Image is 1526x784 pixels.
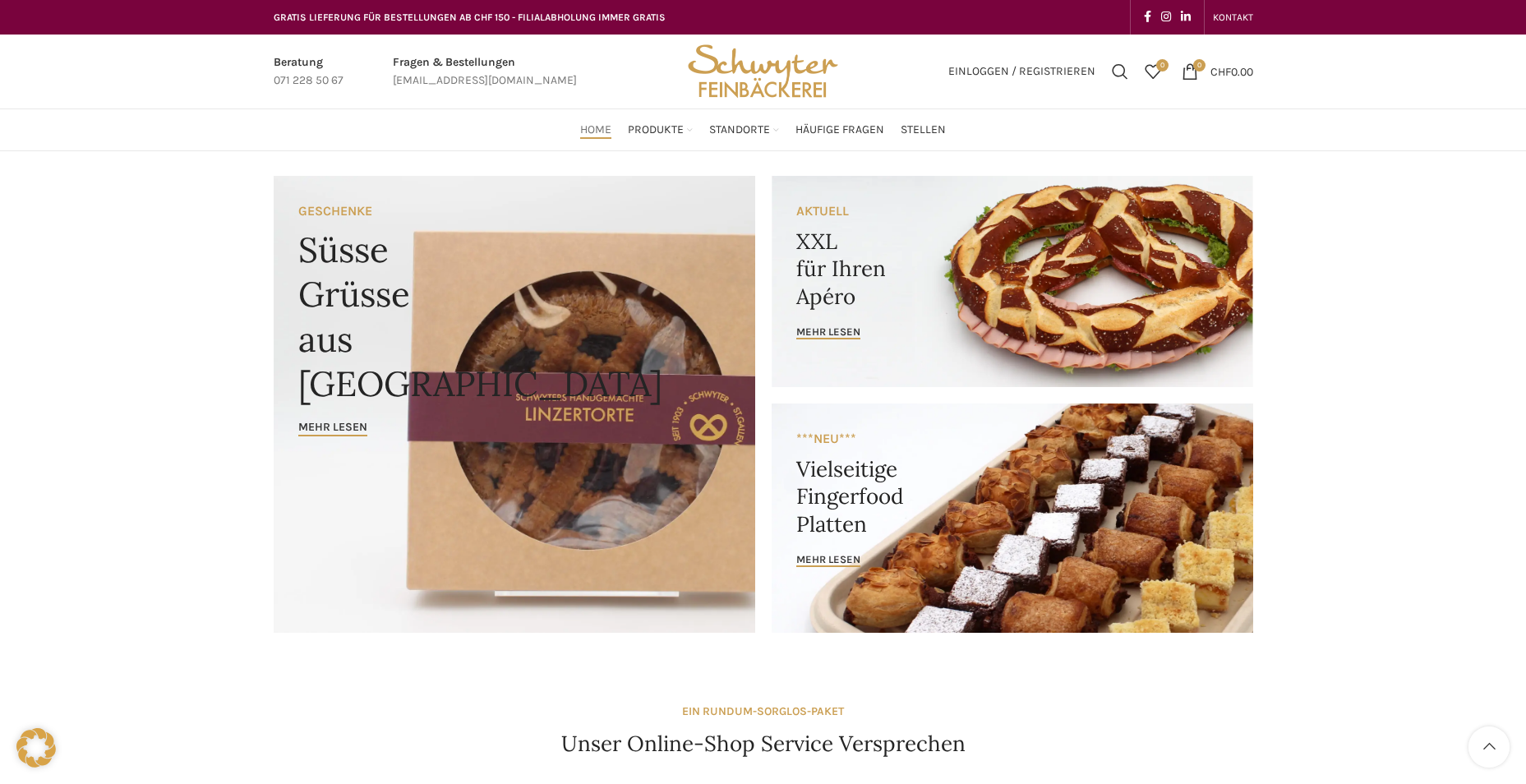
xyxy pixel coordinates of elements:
[274,176,755,633] a: Banner link
[948,66,1095,77] span: Einloggen / Registrieren
[561,729,966,759] h4: Unser Online-Shop Service Versprechen
[1104,55,1136,88] a: Suchen
[274,53,343,90] a: Infobox link
[1210,64,1253,78] bdi: 0.00
[709,113,779,146] a: Standorte
[1210,64,1231,78] span: CHF
[1139,6,1156,29] a: Facebook social link
[901,122,946,138] span: Stellen
[682,704,844,718] strong: EIN RUNDUM-SORGLOS-PAKET
[274,12,666,23] span: GRATIS LIEFERUNG FÜR BESTELLUNGEN AB CHF 150 - FILIALABHOLUNG IMMER GRATIS
[628,122,684,138] span: Produkte
[795,122,884,138] span: Häufige Fragen
[1136,55,1169,88] div: Meine Wunschliste
[795,113,884,146] a: Häufige Fragen
[772,176,1253,387] a: Banner link
[580,122,611,138] span: Home
[1176,6,1196,29] a: Linkedin social link
[1173,55,1261,88] a: 0 CHF0.00
[901,113,946,146] a: Stellen
[1193,59,1206,71] span: 0
[1156,6,1176,29] a: Instagram social link
[1468,726,1510,768] a: Scroll to top button
[580,113,611,146] a: Home
[1213,12,1253,23] span: KONTAKT
[628,113,693,146] a: Produkte
[1136,55,1169,88] a: 0
[682,35,843,108] img: Bäckerei Schwyter
[709,122,770,138] span: Standorte
[265,113,1261,146] div: Main navigation
[940,55,1104,88] a: Einloggen / Registrieren
[772,404,1253,633] a: Banner link
[393,53,577,90] a: Infobox link
[682,63,843,77] a: Site logo
[1156,59,1169,71] span: 0
[1205,1,1261,34] div: Secondary navigation
[1213,1,1253,34] a: KONTAKT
